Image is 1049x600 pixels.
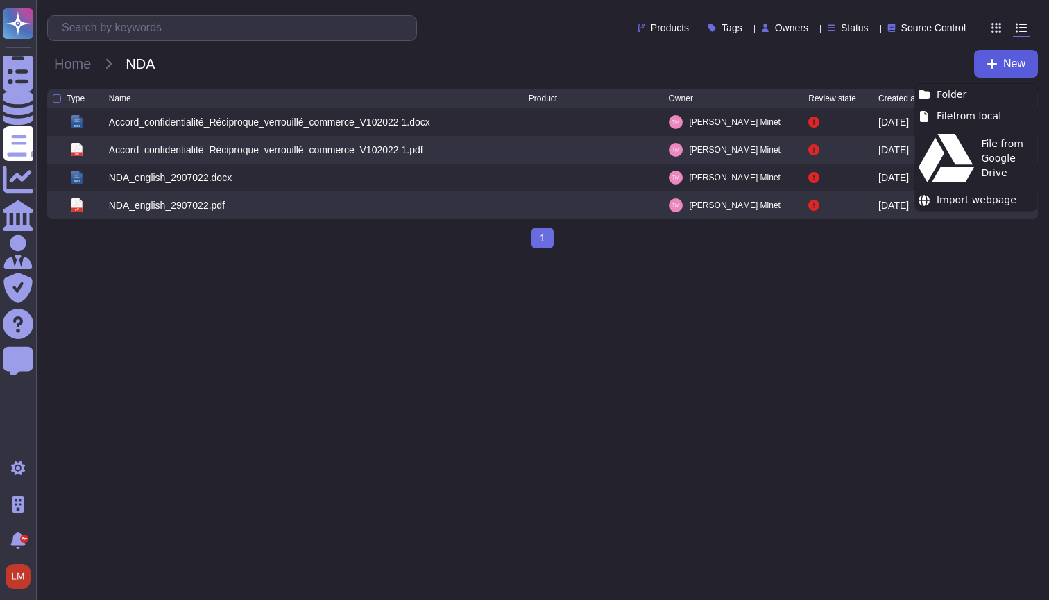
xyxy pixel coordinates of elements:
span: Owner [669,94,693,103]
span: NDA [119,53,162,74]
input: Search by keywords [55,16,416,40]
div: Folder [915,84,1037,105]
img: user [669,143,683,157]
img: user [669,198,683,212]
span: 1 [531,228,554,248]
span: [PERSON_NAME] Minet [690,143,781,157]
div: Accord_confidentialité_Réciproque_verrouillé_commerce_V102022 1.docx [109,115,430,129]
span: Status [841,23,869,33]
span: Name [109,94,131,103]
div: 9+ [20,535,28,543]
span: Home [47,53,98,74]
img: user [6,564,31,589]
div: Import webpage [915,189,1037,211]
span: Products [651,23,689,33]
span: Created at [878,94,917,103]
img: user [669,115,683,129]
div: [DATE] [878,198,909,212]
div: File from Google Drive [915,127,1037,189]
div: [DATE] [878,143,909,157]
span: Review state [808,94,856,103]
span: Product [529,94,557,103]
div: [DATE] [878,115,909,129]
img: user [669,171,683,185]
div: File from local [915,105,1037,127]
span: New [1003,58,1025,69]
span: [PERSON_NAME] Minet [690,171,781,185]
span: [PERSON_NAME] Minet [690,115,781,129]
button: New [974,50,1038,78]
div: NDA_english_2907022.pdf [109,198,225,212]
span: Type [67,94,85,103]
span: Owners [775,23,808,33]
span: Source Control [901,23,966,33]
div: NDA_english_2907022.docx [109,171,232,185]
div: [DATE] [878,171,909,185]
span: [PERSON_NAME] Minet [690,198,781,212]
span: Tags [722,23,742,33]
div: Accord_confidentialité_Réciproque_verrouillé_commerce_V102022 1.pdf [109,143,423,157]
button: user [3,561,40,592]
